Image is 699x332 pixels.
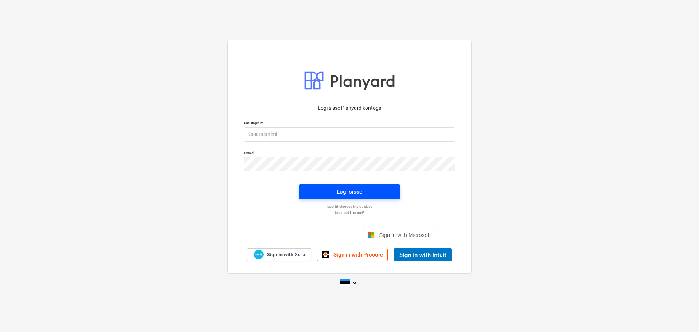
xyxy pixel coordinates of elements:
[350,278,359,287] i: keyboard_arrow_down
[367,231,375,239] img: Microsoft logo
[240,204,459,209] a: Logi ühekordse lingiga sisse
[333,251,383,258] span: Sign in with Procore
[379,232,431,238] span: Sign in with Microsoft
[244,121,455,127] p: Kasutajanimi
[244,104,455,112] p: Logi sisse Planyard kontoga
[254,250,264,259] img: Xero logo
[317,249,388,261] a: Sign in with Procore
[337,187,362,196] div: Logi sisse
[240,210,459,215] a: Unustasid parooli?
[267,251,305,258] span: Sign in with Xero
[299,184,400,199] button: Logi sisse
[244,151,455,157] p: Parool
[247,248,312,261] a: Sign in with Xero
[244,127,455,142] input: Kasutajanimi
[260,227,360,243] iframe: Sisselogimine Google'i nupu abil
